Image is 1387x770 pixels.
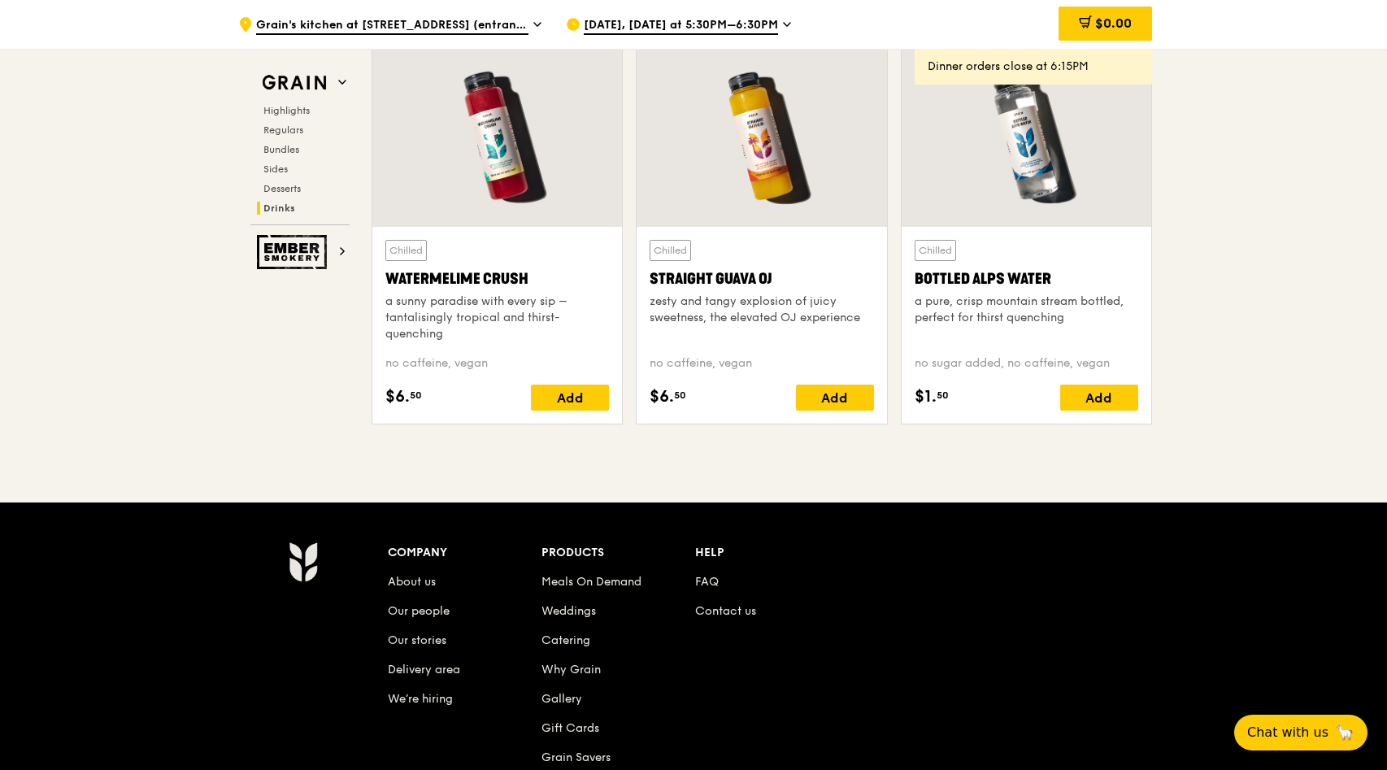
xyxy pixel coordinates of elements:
div: Products [541,542,695,564]
div: Add [1060,385,1138,411]
div: a pure, crisp mountain stream bottled, perfect for thirst quenching [915,294,1138,326]
a: We’re hiring [388,692,453,706]
div: Help [695,542,849,564]
a: Meals On Demand [541,575,641,589]
span: Drinks [263,202,295,214]
img: Ember Smokery web logo [257,235,332,269]
a: Grain Savers [541,750,611,764]
div: Watermelime Crush [385,268,609,290]
a: Our people [388,604,450,618]
span: 50 [410,389,422,402]
a: FAQ [695,575,719,589]
span: Bundles [263,144,299,155]
a: Gallery [541,692,582,706]
span: Desserts [263,183,301,194]
span: [DATE], [DATE] at 5:30PM–6:30PM [584,17,778,35]
a: Our stories [388,633,446,647]
a: Contact us [695,604,756,618]
div: no sugar added, no caffeine, vegan [915,355,1138,372]
span: Highlights [263,105,310,116]
span: 50 [674,389,686,402]
span: Grain's kitchen at [STREET_ADDRESS] (entrance along [PERSON_NAME][GEOGRAPHIC_DATA]) [256,17,528,35]
span: 50 [937,389,949,402]
div: a sunny paradise with every sip – tantalisingly tropical and thirst-quenching [385,294,609,342]
a: Weddings [541,604,596,618]
div: Dinner orders close at 6:15PM [928,59,1139,75]
span: Chat with us [1247,723,1328,742]
img: Grain [289,542,317,582]
div: Straight Guava OJ [650,268,873,290]
div: Chilled [915,240,956,261]
a: About us [388,575,436,589]
a: Delivery area [388,663,460,676]
span: Regulars [263,124,303,136]
div: no caffeine, vegan [650,355,873,372]
span: $0.00 [1095,15,1132,31]
a: Why Grain [541,663,601,676]
span: $1. [915,385,937,409]
div: Add [796,385,874,411]
div: Chilled [650,240,691,261]
span: $6. [650,385,674,409]
div: zesty and tangy explosion of juicy sweetness, the elevated OJ experience [650,294,873,326]
div: no caffeine, vegan [385,355,609,372]
div: Add [531,385,609,411]
span: Sides [263,163,288,175]
span: $6. [385,385,410,409]
a: Catering [541,633,590,647]
div: Chilled [385,240,427,261]
div: Company [388,542,541,564]
span: 🦙 [1335,723,1354,742]
img: Grain web logo [257,68,332,98]
div: Bottled Alps Water [915,268,1138,290]
button: Chat with us🦙 [1234,715,1367,750]
a: Gift Cards [541,721,599,735]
